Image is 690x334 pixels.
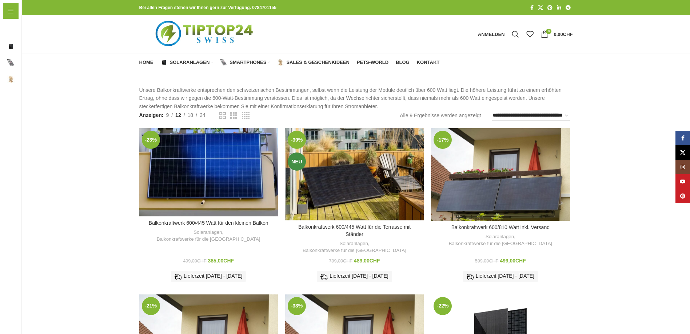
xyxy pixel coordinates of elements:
a: Solaranlagen [339,240,368,247]
span: -33% [288,297,306,315]
a: Balkonkraftwerke für die [GEOGRAPHIC_DATA] [448,240,552,247]
span: CHF [197,258,207,264]
a: Solaranlagen [194,229,222,236]
span: CHF [223,258,234,264]
span: Blog [7,105,19,118]
span: -23% [142,131,160,149]
span: Solaranlagen [170,60,210,65]
span: 18 [188,112,194,118]
a: Rasteransicht 3 [230,111,237,120]
a: Balkonkraftwerk 600/445 Watt für den kleinen Balkon [139,128,278,216]
span: 9 [166,112,169,118]
span: 24 [200,112,206,118]
bdi: 499,00 [500,258,526,264]
a: X Social Link [536,3,545,13]
a: Pinterest Social Link [545,3,555,13]
a: Facebook Social Link [528,3,536,13]
img: Tiptop24 Nachhaltige & Faire Produkte [139,15,271,53]
span: CHF [343,258,352,264]
a: Pets-World [357,55,388,70]
a: Logo der Website [139,31,271,37]
select: Shop-Reihenfolge [492,110,570,121]
a: Balkonkraftwerk 600/445 Watt für den kleinen Balkon [149,220,268,226]
span: -39% [288,131,306,149]
img: Sales & Geschenkideen [7,76,15,83]
a: Suche [508,27,523,41]
div: Meine Wunschliste [523,27,537,41]
div: Lieferzeit [DATE] - [DATE] [171,271,246,282]
a: Solaranlagen [161,55,214,70]
span: CHF [515,258,526,264]
span: Kontakt [7,122,26,135]
span: CHF [489,258,498,264]
span: Neu [288,152,306,171]
a: 0 0,00CHF [537,27,576,41]
div: , [435,233,566,247]
span: Smartphones [230,60,266,65]
img: Solaranlagen [7,43,15,50]
a: Anmelden [474,27,508,41]
a: Pinterest Social Link [675,189,690,203]
div: , [143,229,274,243]
bdi: 489,00 [354,258,380,264]
span: CHF [563,32,573,37]
span: Blog [396,60,410,65]
a: X Social Link [675,145,690,160]
span: -21% [142,297,160,315]
a: Rasteransicht 4 [242,111,250,120]
span: Home [7,24,21,37]
a: Instagram Social Link [675,160,690,174]
a: LinkedIn Social Link [555,3,563,13]
p: Unsere Balkonkraftwerke entsprechen den schweizerischen Bestimmungen, selbst wenn die Leistung de... [139,86,573,110]
span: Home [139,60,153,65]
img: Smartphones [220,59,227,66]
img: Sales & Geschenkideen [277,59,284,66]
strong: Bei allen Fragen stehen wir Ihnen gern zur Verfügung. 0784701155 [139,5,276,10]
a: Balkonkraftwerke für die [GEOGRAPHIC_DATA] [157,236,260,243]
a: Sales & Geschenkideen [277,55,349,70]
bdi: 799,00 [329,258,352,264]
a: Home [139,55,153,70]
span: Anzeigen [139,111,164,119]
span: 0 [546,29,551,34]
span: CHF [370,258,380,264]
span: 12 [175,112,181,118]
img: Solaranlagen [161,59,167,66]
span: -17% [434,131,452,149]
a: Smartphones [220,55,270,70]
span: -22% [434,297,452,315]
span: Kontakt [417,60,440,65]
a: Solaranlagen [486,233,514,240]
a: Rasteransicht 2 [219,111,226,120]
div: , [289,240,420,254]
a: Balkonkraftwerk 600/445 Watt für die Terrasse mit Ständer [285,128,424,220]
div: Hauptnavigation [136,55,443,70]
span: Solaranlagen [18,40,50,53]
span: Menü [17,7,31,15]
bdi: 385,00 [208,258,234,264]
a: Kontakt [417,55,440,70]
a: 9 [163,111,171,119]
a: 24 [197,111,208,119]
a: Balkonkraftwerk 600/445 Watt für die Terrasse mit Ständer [298,224,411,237]
span: Sales & Geschenkideen [18,73,76,86]
bdi: 0,00 [554,32,573,37]
a: Telegram Social Link [563,3,573,13]
span: Smartphones [18,56,51,69]
p: Alle 9 Ergebnisse werden angezeigt [400,111,481,119]
a: Blog [396,55,410,70]
div: Lieferzeit [DATE] - [DATE] [317,271,392,282]
a: Balkonkraftwerk 600/810 Watt inkl. Versand [431,128,570,221]
bdi: 599,00 [475,258,498,264]
img: Smartphones [7,59,15,66]
span: Pets-World [7,89,34,102]
a: YouTube Social Link [675,174,690,189]
a: Balkonkraftwerk 600/810 Watt inkl. Versand [451,224,550,230]
bdi: 499,00 [183,258,206,264]
a: Facebook Social Link [675,131,690,145]
span: Pets-World [357,60,388,65]
a: 18 [185,111,196,119]
span: Sales & Geschenkideen [286,60,349,65]
a: 12 [173,111,184,119]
